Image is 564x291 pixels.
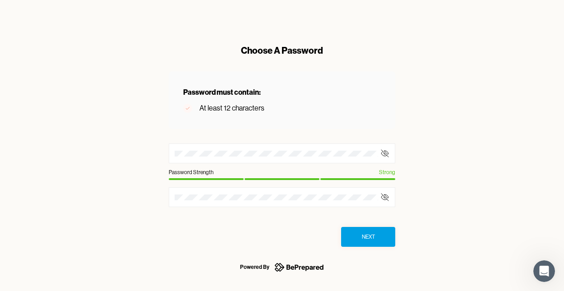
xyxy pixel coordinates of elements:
div: At least 12 characters [199,102,264,115]
div: Powered By [240,262,269,273]
div: Strong [379,168,395,177]
div: Password must contain: [183,86,381,98]
div: Choose A Password [169,44,395,57]
div: Next [362,232,375,241]
iframe: Intercom live chat [533,260,555,282]
button: Next [341,227,395,247]
div: Password Strength [169,168,213,177]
